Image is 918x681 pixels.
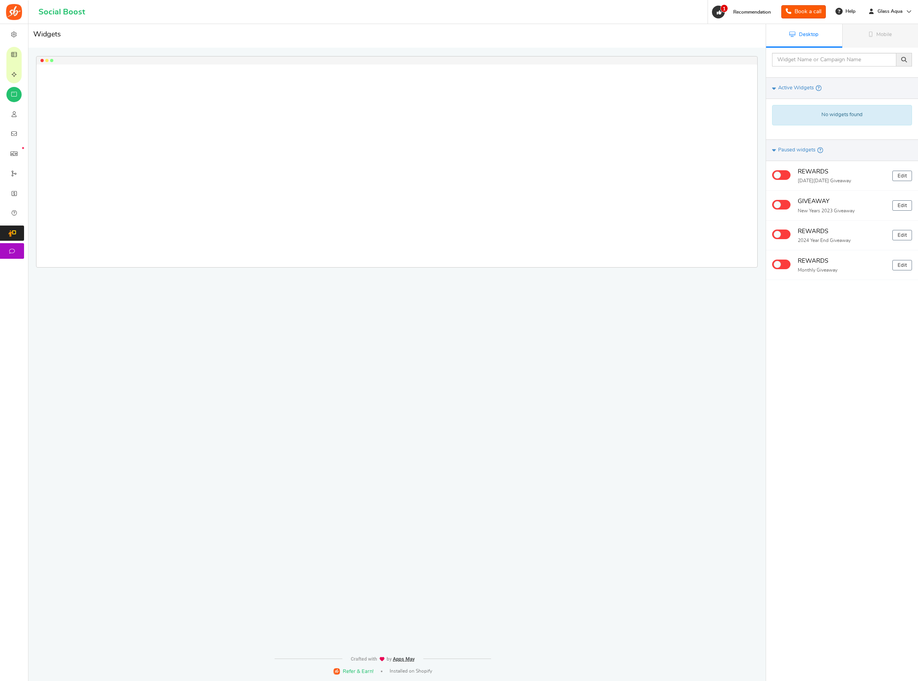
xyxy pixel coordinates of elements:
[798,267,886,274] p: Monthly Giveaway
[798,167,886,177] h4: REWARDS
[350,657,415,662] img: img-footer.webp
[38,8,85,16] h1: Social Boost
[381,671,382,672] span: |
[798,256,886,266] h4: REWARDS
[798,177,886,184] p: [DATE][DATE] Giveaway
[892,230,912,240] a: Edit
[22,147,24,149] em: New
[772,259,792,271] div: Widget activated
[799,32,819,37] span: Desktop
[390,668,432,675] span: Installed on Shopify
[772,229,792,241] div: Widget activated
[816,84,821,93] span: Campaign's widget is showing on your website
[843,8,855,15] span: Help
[778,147,815,154] span: Paused widgets
[772,105,912,125] div: No widgets found
[874,8,906,15] span: Glass Aqua
[892,200,912,211] a: Edit
[766,24,842,48] a: Desktop
[876,32,892,37] span: Mobile
[772,199,792,212] div: Widget activated
[334,667,374,675] a: Refer & Earn!
[832,5,859,18] a: Help
[778,85,814,92] span: Active Widgets
[798,237,886,244] p: 2024 Year End Giveaway
[772,169,792,181] div: Widget activated
[766,77,918,99] a: Active Widgets
[798,208,886,214] p: New Years 2023 Giveaway
[798,227,886,237] h4: REWARDS
[28,28,766,41] h1: Widgets
[892,171,912,181] a: Edit
[772,53,896,66] input: Widget Name or Campaign Name
[798,197,886,207] h4: GIVEAWAY
[817,146,823,155] span: Widget is not showing on your website. NOTE: Campaign may be active
[6,4,22,20] img: Social Boost
[720,4,728,12] span: 1
[733,10,771,14] span: Recommendation
[711,6,775,18] a: 1 Recommendation
[766,139,918,161] a: Paused widgets
[892,260,912,270] a: Edit
[781,5,826,18] a: Book a call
